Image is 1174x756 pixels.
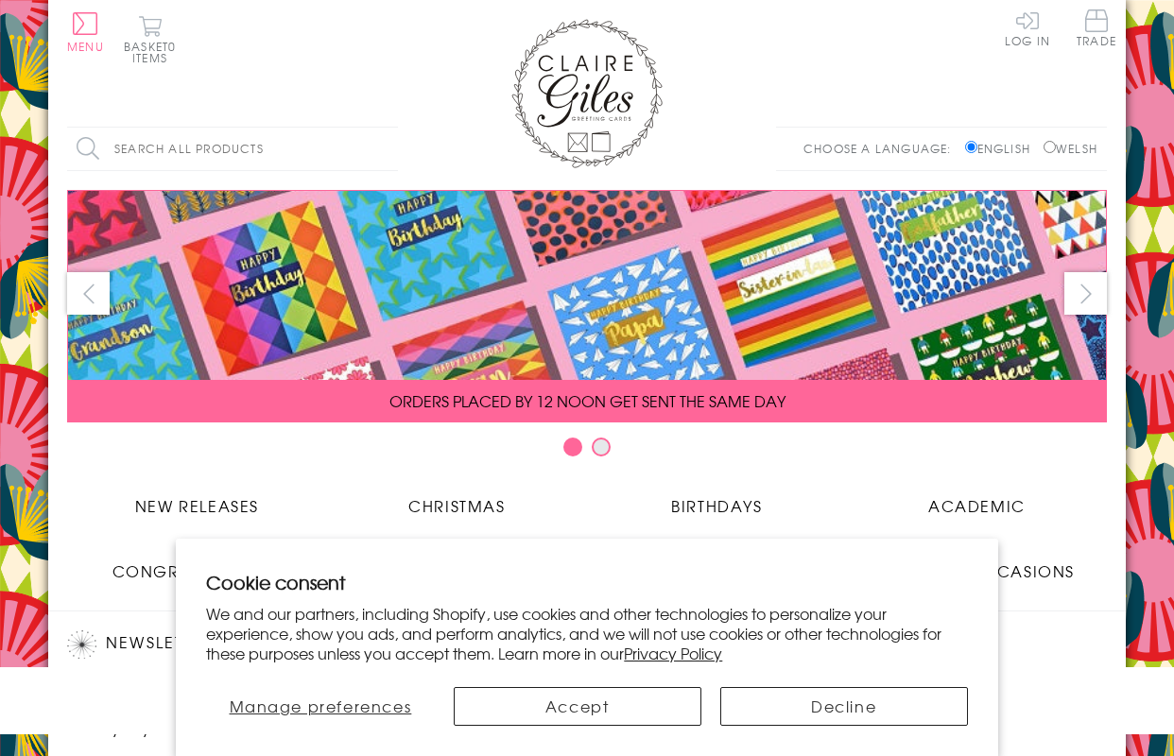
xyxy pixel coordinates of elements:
a: Trade [1077,9,1116,50]
input: Search all products [67,128,398,170]
a: Log In [1005,9,1050,46]
input: English [965,141,977,153]
div: Carousel Pagination [67,437,1107,466]
button: Accept [454,687,701,726]
button: Carousel Page 1 (Current Slide) [563,438,582,456]
button: next [1064,272,1107,315]
label: Welsh [1044,140,1097,157]
label: English [965,140,1040,157]
button: Basket0 items [124,15,176,63]
button: Menu [67,12,104,52]
a: Privacy Policy [624,642,722,664]
span: Menu [67,38,104,55]
span: Congratulations [112,559,283,582]
img: Claire Giles Greetings Cards [511,19,663,168]
a: Academic [847,480,1107,517]
button: Decline [720,687,968,726]
p: Choose a language: [803,140,961,157]
span: Academic [928,494,1026,517]
p: We and our partners, including Shopify, use cookies and other technologies to personalize your ex... [206,604,967,662]
button: prev [67,272,110,315]
span: ORDERS PLACED BY 12 NOON GET SENT THE SAME DAY [389,389,786,412]
a: Christmas [327,480,587,517]
span: Christmas [408,494,505,517]
span: Manage preferences [230,695,412,717]
input: Welsh [1044,141,1056,153]
a: Birthdays [587,480,847,517]
span: Birthdays [671,494,762,517]
a: New Releases [67,480,327,517]
button: Manage preferences [206,687,434,726]
span: Trade [1077,9,1116,46]
input: Search [379,128,398,170]
button: Carousel Page 2 [592,438,611,456]
span: New Releases [135,494,259,517]
h2: Newsletter [67,630,388,659]
h2: Cookie consent [206,569,967,595]
a: Congratulations [67,545,327,582]
span: 0 items [132,38,176,66]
